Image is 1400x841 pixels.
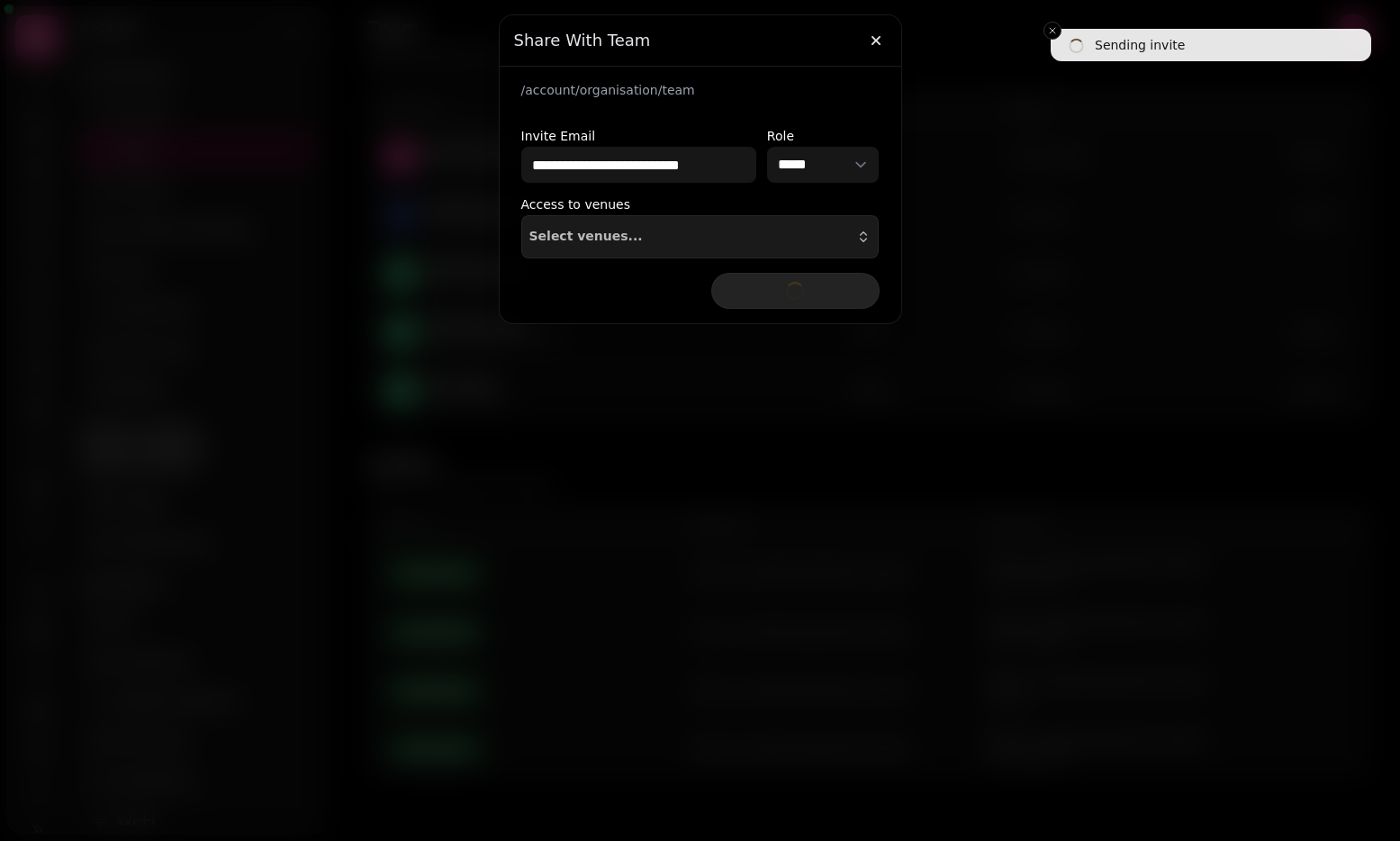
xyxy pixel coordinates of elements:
label: Role [767,125,880,147]
label: Invite Email [521,125,756,147]
label: Access to venues [521,194,630,215]
span: Select venues... [529,230,643,244]
p: /account/organisation/team [521,81,880,99]
h3: Share With Team [514,30,887,51]
button: Select venues... [521,215,880,258]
